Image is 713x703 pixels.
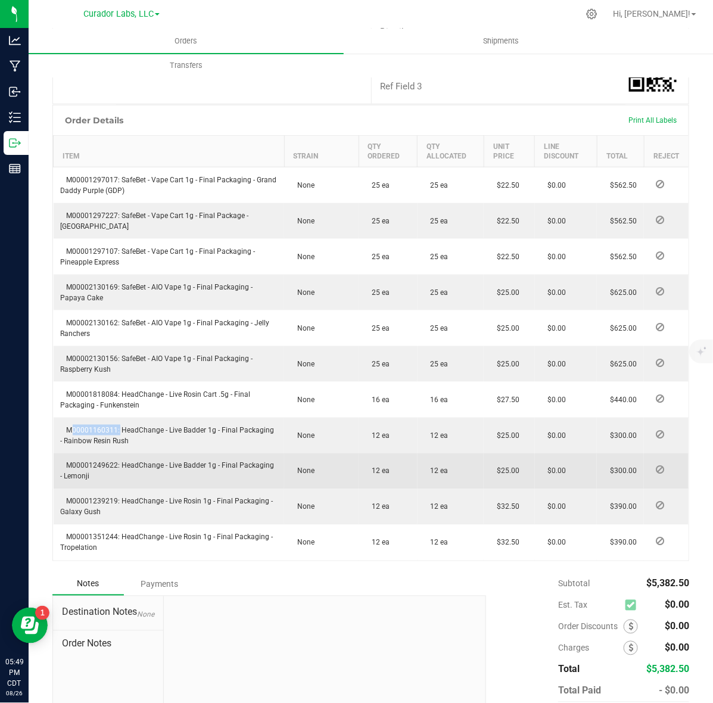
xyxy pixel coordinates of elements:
div: Manage settings [584,8,599,20]
span: Reject Inventory [651,216,669,223]
span: 25 ea [366,217,390,225]
inline-svg: Inbound [9,86,21,98]
span: $0.00 [542,288,566,297]
span: $562.50 [604,181,637,189]
span: Est. Tax [558,601,621,610]
inline-svg: Inventory [9,111,21,123]
span: $25.00 [491,288,519,297]
span: 25 ea [425,181,449,189]
span: 25 ea [366,181,390,189]
span: 12 ea [425,467,449,475]
span: None [291,181,315,189]
th: Strain [284,136,359,167]
span: M00001818084: HeadChange - Live Rosin Cart .5g - Final Packaging - Funkenstein [61,390,251,409]
span: $625.00 [604,360,637,368]
span: None [291,467,315,475]
span: None [137,611,154,619]
span: M00001351244: HeadChange - Live Rosin 1g - Final Packaging - Tropelation [61,533,273,552]
th: Item [54,136,285,167]
span: M00002130162: SafeBet - AIO Vape 1g - Final Packaging - Jelly Ranchers [61,319,270,338]
span: $0.00 [542,396,566,404]
span: 25 ea [425,253,449,261]
span: 25 ea [425,288,449,297]
span: Ref Field 3 [381,81,422,92]
span: M00001239219: HeadChange - Live Rosin 1g - Final Packaging - Galaxy Gush [61,497,273,517]
span: 12 ea [425,503,449,511]
h1: Order Details [65,116,123,125]
span: Subtotal [558,579,590,589]
a: Orders [29,29,344,54]
span: $625.00 [604,288,637,297]
span: Reject Inventory [651,502,669,509]
span: M00001297227: SafeBet - Vape Cart 1g - Final Package - [GEOGRAPHIC_DATA] [61,211,249,231]
span: Reject Inventory [651,359,669,366]
a: Transfers [29,53,344,78]
inline-svg: Outbound [9,137,21,149]
span: M00001297107: SafeBet - Vape Cart 1g - Final Packaging - Pineapple Express [61,247,256,266]
span: 12 ea [425,539,449,547]
span: Print All Labels [628,116,677,125]
span: 12 ea [425,431,449,440]
span: $625.00 [604,324,637,332]
iframe: Resource center unread badge [35,606,49,620]
span: 25 ea [425,217,449,225]
span: None [291,360,315,368]
span: $0.00 [665,599,689,611]
span: Order Notes [62,637,154,651]
span: $300.00 [604,467,637,475]
th: Unit Price [484,136,534,167]
th: Qty Allocated [418,136,484,167]
span: $0.00 [542,253,566,261]
span: Reject Inventory [651,538,669,545]
span: $0.00 [542,467,566,475]
span: $0.00 [542,360,566,368]
span: 25 ea [366,288,390,297]
span: 16 ea [425,396,449,404]
span: $0.00 [542,181,566,189]
span: $300.00 [604,431,637,440]
span: $25.00 [491,431,519,440]
span: M00002130156: SafeBet - AIO Vape 1g - Final Packaging - Raspberry Kush [61,354,253,374]
span: None [291,396,315,404]
span: Reject Inventory [651,466,669,474]
iframe: Resource center [12,608,48,643]
span: $0.00 [665,642,689,654]
inline-svg: Reports [9,163,21,175]
span: Calculate excise tax [625,598,642,614]
span: 25 ea [366,253,390,261]
a: Shipments [344,29,659,54]
span: Destination Notes [62,605,154,620]
span: Reject Inventory [651,181,669,188]
span: $0.00 [665,621,689,632]
span: 12 ea [366,539,390,547]
span: None [291,431,315,440]
span: $562.50 [604,253,637,261]
span: 25 ea [425,360,449,368]
th: Line Discount [535,136,597,167]
inline-svg: Analytics [9,35,21,46]
span: 25 ea [366,324,390,332]
span: $390.00 [604,503,637,511]
span: $0.00 [542,431,566,440]
span: $27.50 [491,396,519,404]
span: M00002130169: SafeBet - AIO Vape 1g - Final Packaging - Papaya Cake [61,283,253,302]
span: None [291,253,315,261]
th: Total [597,136,644,167]
span: - $0.00 [659,685,689,696]
span: M00001249622: HeadChange - Live Badder 1g - Final Packaging - Lemonji [61,462,275,481]
span: Order Discounts [558,622,624,632]
span: None [291,217,315,225]
span: Shipments [468,36,535,46]
span: $0.00 [542,324,566,332]
span: M00001297017: SafeBet - Vape Cart 1g - Final Packaging - Grand Daddy Purple (GDP) [61,176,277,195]
span: Reject Inventory [651,288,669,295]
span: $5,382.50 [646,664,689,675]
p: 05:49 PM CDT [5,657,23,689]
span: Hi, [PERSON_NAME]! [613,9,690,18]
span: 12 ea [366,467,390,475]
span: 25 ea [425,324,449,332]
span: None [291,539,315,547]
span: $5,382.50 [646,578,689,589]
span: $0.00 [542,503,566,511]
inline-svg: Manufacturing [9,60,21,72]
